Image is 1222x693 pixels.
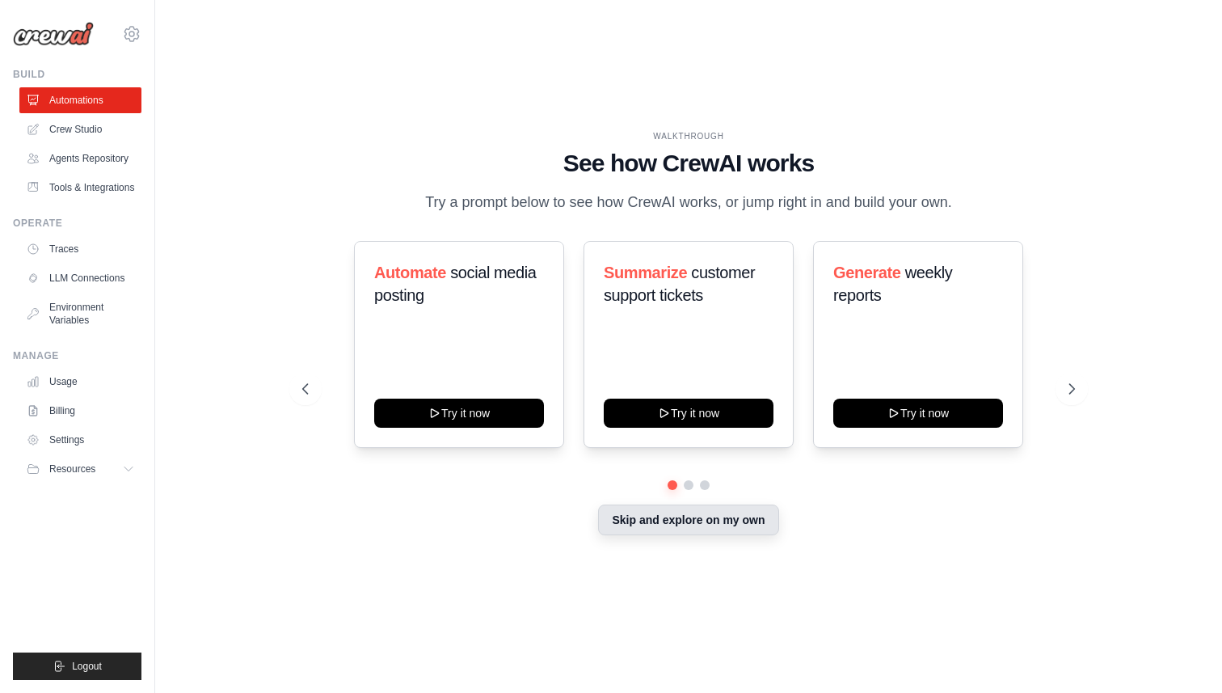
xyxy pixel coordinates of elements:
[833,264,952,304] span: weekly reports
[19,175,141,201] a: Tools & Integrations
[49,463,95,475] span: Resources
[72,660,102,673] span: Logout
[417,191,960,214] p: Try a prompt below to see how CrewAI works, or jump right in and build your own.
[13,217,141,230] div: Operate
[19,236,141,262] a: Traces
[13,68,141,81] div: Build
[374,399,544,428] button: Try it now
[19,265,141,291] a: LLM Connections
[19,427,141,453] a: Settings
[19,294,141,333] a: Environment Variables
[604,264,755,304] span: customer support tickets
[13,349,141,362] div: Manage
[374,264,446,281] span: Automate
[374,264,537,304] span: social media posting
[302,130,1076,142] div: WALKTHROUGH
[19,456,141,482] button: Resources
[13,653,141,680] button: Logout
[604,264,687,281] span: Summarize
[19,398,141,424] a: Billing
[302,149,1076,178] h1: See how CrewAI works
[19,87,141,113] a: Automations
[19,369,141,395] a: Usage
[19,146,141,171] a: Agents Repository
[13,22,94,46] img: Logo
[833,399,1003,428] button: Try it now
[604,399,773,428] button: Try it now
[19,116,141,142] a: Crew Studio
[598,505,778,535] button: Skip and explore on my own
[833,264,901,281] span: Generate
